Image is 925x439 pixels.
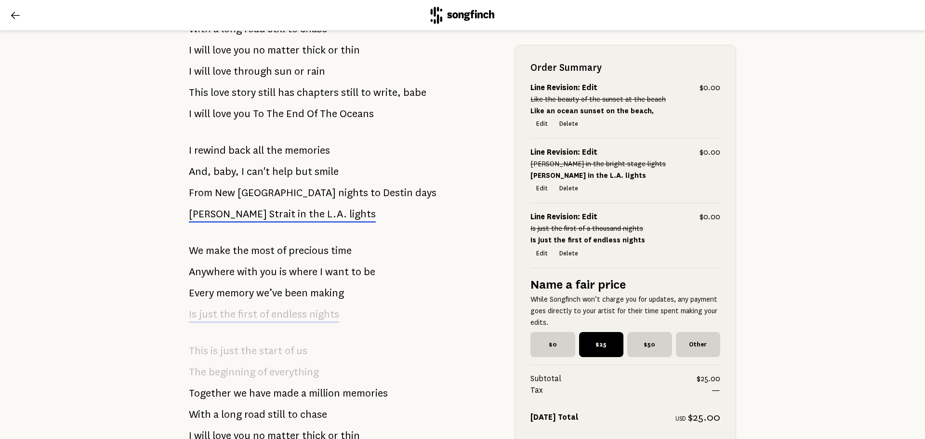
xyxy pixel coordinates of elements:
[244,405,265,424] span: road
[294,62,304,81] span: or
[285,141,330,160] span: memories
[338,183,368,202] span: nights
[530,225,643,233] s: Is just the first of a thousand nights
[258,362,267,382] span: of
[211,83,229,102] span: love
[307,104,317,123] span: Of
[370,183,381,202] span: to
[530,413,579,422] strong: [DATE] Total
[189,308,197,320] span: Is
[700,82,720,93] span: $0.00
[530,293,720,328] p: While Songfinch won’t charge you for updates, any payment goes directly to your artist for their ...
[238,308,257,320] span: first
[530,118,554,131] button: Edit
[268,405,285,424] span: still
[688,412,720,423] span: $25.00
[373,83,401,102] span: write,
[273,384,299,403] span: made
[237,262,258,281] span: with
[253,40,265,60] span: no
[309,384,340,403] span: million
[351,262,361,281] span: to
[234,40,251,60] span: you
[189,62,192,81] span: I
[189,283,214,303] span: Every
[285,341,294,360] span: of
[300,405,327,424] span: chase
[259,341,282,360] span: start
[285,283,308,303] span: been
[700,212,720,223] span: $0.00
[267,40,300,60] span: matter
[234,384,247,403] span: we
[554,118,584,131] button: Delete
[221,405,242,424] span: long
[530,276,720,293] h5: Name a fair price
[289,241,329,260] span: precious
[189,241,203,260] span: We
[530,247,554,260] button: Edit
[241,162,244,181] span: I
[530,182,554,196] button: Edit
[297,83,339,102] span: chapters
[256,283,282,303] span: we’ve
[341,40,360,60] span: thin
[189,141,192,160] span: I
[327,208,347,220] span: L.A.
[700,147,720,159] span: $0.00
[286,104,304,123] span: End
[554,182,584,196] button: Delete
[249,384,271,403] span: have
[530,213,597,222] strong: Line Revision: Edit
[220,341,238,360] span: just
[340,104,374,123] span: Oceans
[220,308,236,320] span: the
[234,104,251,123] span: you
[269,208,295,220] span: Strait
[310,283,344,303] span: making
[213,162,239,181] span: baby,
[194,104,210,123] span: will
[253,104,264,123] span: To
[554,247,584,260] button: Delete
[530,385,712,396] span: Tax
[279,262,287,281] span: is
[307,62,325,81] span: rain
[364,262,375,281] span: be
[530,83,597,92] strong: Line Revision: Edit
[258,83,276,102] span: still
[271,308,307,320] span: endless
[296,341,307,360] span: us
[676,332,721,357] span: Other
[189,104,192,123] span: I
[331,241,352,260] span: time
[383,183,413,202] span: Destin
[315,162,339,181] span: smile
[209,362,255,382] span: beginning
[260,308,269,320] span: of
[228,141,251,160] span: back
[301,384,306,403] span: a
[579,332,624,357] span: $25
[275,62,292,81] span: sun
[189,83,208,102] span: This
[194,62,210,81] span: will
[675,415,686,422] span: USD
[189,208,267,220] span: [PERSON_NAME]
[530,172,646,180] strong: [PERSON_NAME] in the L.A. lights
[325,262,349,281] span: want
[530,107,654,115] strong: Like an ocean sunset on the beach,
[189,405,211,424] span: With
[349,208,376,220] span: lights
[328,40,338,60] span: or
[216,283,254,303] span: memory
[189,162,211,181] span: And,
[247,162,270,181] span: can't
[238,183,336,202] span: [GEOGRAPHIC_DATA]
[277,241,286,260] span: of
[260,262,277,281] span: you
[530,373,697,385] span: Subtotal
[320,262,323,281] span: I
[627,332,672,357] span: $50
[189,341,208,360] span: This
